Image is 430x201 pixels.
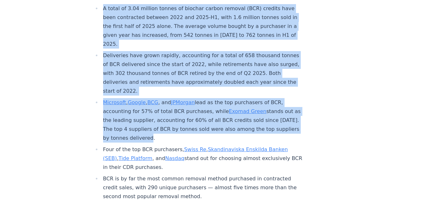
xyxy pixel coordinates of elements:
[184,146,206,152] a: Swiss Re
[165,155,184,161] a: Nasdaq
[147,99,158,105] a: BCG
[101,51,304,96] li: Deliveries have grown rapidly, accounting for a total of 658 thousand tonnes of BCR delivered sin...
[229,108,266,114] a: Exomad Green
[118,155,152,161] a: Tide Platform
[128,99,145,105] a: Google
[101,4,304,49] li: A total of 3.04 million tonnes of biochar carbon removal (BCR) credits have been contracted betwe...
[101,98,304,143] li: , , , and lead as the top purchasers of BCR, accounting for 57% of total BCR purchases, while sta...
[101,174,304,201] li: BCR is by far the most common removal method purchased in contracted credit sales, with 290 uniqu...
[101,145,304,172] li: Four of the top BCR purchasers, , , , and stand out for choosing almost exclusively BCR in their ...
[171,99,194,105] a: JPMorgan
[103,99,126,105] a: Microsoft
